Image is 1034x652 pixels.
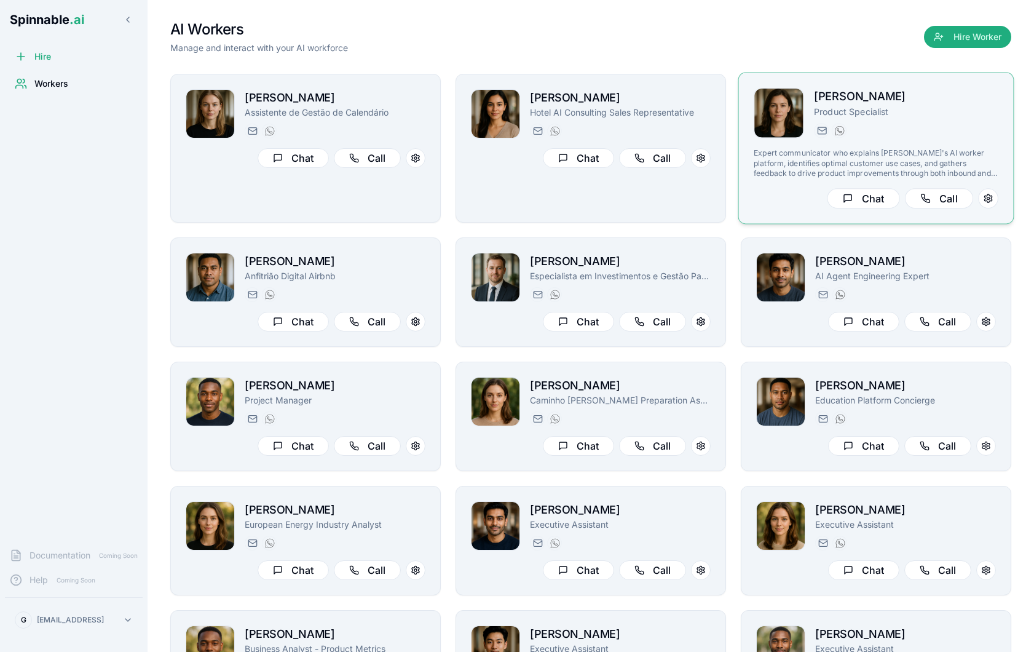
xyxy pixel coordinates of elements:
[262,536,277,551] button: WhatsApp
[835,290,845,300] img: WhatsApp
[334,436,401,456] button: Call
[170,42,348,54] p: Manage and interact with your AI workforce
[10,12,84,27] span: Spinnable
[815,536,830,551] button: Send email to daisy.borgessmith@getspinnable.ai
[924,26,1011,48] button: Hire Worker
[262,124,277,138] button: WhatsApp
[815,626,996,643] h2: [PERSON_NAME]
[754,89,803,138] img: Amelia Green
[619,148,686,168] button: Call
[905,188,973,209] button: Call
[815,377,996,394] h2: [PERSON_NAME]
[334,148,401,168] button: Call
[832,536,847,551] button: WhatsApp
[245,106,425,119] p: Assistente de Gestão de Calendário
[815,411,830,426] button: Send email to michael.taufa@getspinnable.ai
[245,394,425,407] p: Project Manager
[757,253,805,301] img: Manuel Mehta
[245,270,425,282] p: Anfitrião Digital Airbnb
[245,253,425,270] h2: [PERSON_NAME]
[186,502,234,550] img: Daniela Anderson
[245,501,425,519] h2: [PERSON_NAME]
[472,253,519,301] img: Paul Santos
[530,253,711,270] h2: [PERSON_NAME]
[619,560,686,580] button: Call
[186,378,234,426] img: Brian Robinson
[904,436,971,456] button: Call
[30,574,48,586] span: Help
[245,89,425,106] h2: [PERSON_NAME]
[258,312,329,332] button: Chat
[95,550,141,562] span: Coming Soon
[30,549,90,562] span: Documentation
[530,89,711,106] h2: [PERSON_NAME]
[530,124,545,138] button: Send email to rita.mansoor@getspinnable.ai
[265,538,275,548] img: WhatsApp
[815,394,996,407] p: Education Platform Concierge
[814,106,998,118] p: Product Specialist
[10,608,138,632] button: G[EMAIL_ADDRESS]
[543,560,614,580] button: Chat
[547,287,562,302] button: WhatsApp
[265,414,275,424] img: WhatsApp
[550,414,560,424] img: WhatsApp
[757,378,805,426] img: Michael Taufa
[170,20,348,39] h1: AI Workers
[543,148,614,168] button: Chat
[550,126,560,136] img: WhatsApp
[547,411,562,426] button: WhatsApp
[754,148,998,178] p: Expert communicator who explains [PERSON_NAME]'s AI worker platform, identifies optimal customer ...
[904,312,971,332] button: Call
[186,90,234,138] img: Nina Omar
[530,519,711,531] p: Executive Assistant
[334,312,401,332] button: Call
[543,436,614,456] button: Chat
[828,312,899,332] button: Chat
[530,626,711,643] h2: [PERSON_NAME]
[69,12,84,27] span: .ai
[530,501,711,519] h2: [PERSON_NAME]
[472,502,519,550] img: Tariq Muller
[334,560,401,580] button: Call
[815,287,830,302] button: Send email to manuel.mehta@getspinnable.ai
[828,560,899,580] button: Chat
[472,378,519,426] img: Gloria Simon
[550,538,560,548] img: WhatsApp
[21,615,26,625] span: G
[34,78,68,90] span: Workers
[265,126,275,136] img: WhatsApp
[245,287,259,302] button: Send email to joao.vai@getspinnable.ai
[262,287,277,302] button: WhatsApp
[530,287,545,302] button: Send email to paul.santos@getspinnable.ai
[815,519,996,531] p: Executive Assistant
[530,411,545,426] button: Send email to gloria.simon@getspinnable.ai
[832,411,847,426] button: WhatsApp
[832,287,847,302] button: WhatsApp
[53,574,99,586] span: Coming Soon
[258,436,329,456] button: Chat
[245,124,259,138] button: Send email to nina.omar@getspinnable.ai
[245,626,425,643] h2: [PERSON_NAME]
[815,253,996,270] h2: [PERSON_NAME]
[245,377,425,394] h2: [PERSON_NAME]
[245,519,425,531] p: European Energy Industry Analyst
[530,377,711,394] h2: [PERSON_NAME]
[530,536,545,551] button: Send email to tariq.muller@getspinnable.ai
[550,290,560,300] img: WhatsApp
[543,312,614,332] button: Chat
[832,123,847,138] button: WhatsApp
[186,253,234,301] img: João Vai
[904,560,971,580] button: Call
[262,411,277,426] button: WhatsApp
[827,188,899,209] button: Chat
[835,125,845,135] img: WhatsApp
[265,290,275,300] img: WhatsApp
[547,536,562,551] button: WhatsApp
[258,560,329,580] button: Chat
[924,32,1011,44] a: Hire Worker
[835,538,845,548] img: WhatsApp
[835,414,845,424] img: WhatsApp
[814,123,829,138] button: Send email to amelia.green@getspinnable.ai
[815,270,996,282] p: AI Agent Engineering Expert
[815,501,996,519] h2: [PERSON_NAME]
